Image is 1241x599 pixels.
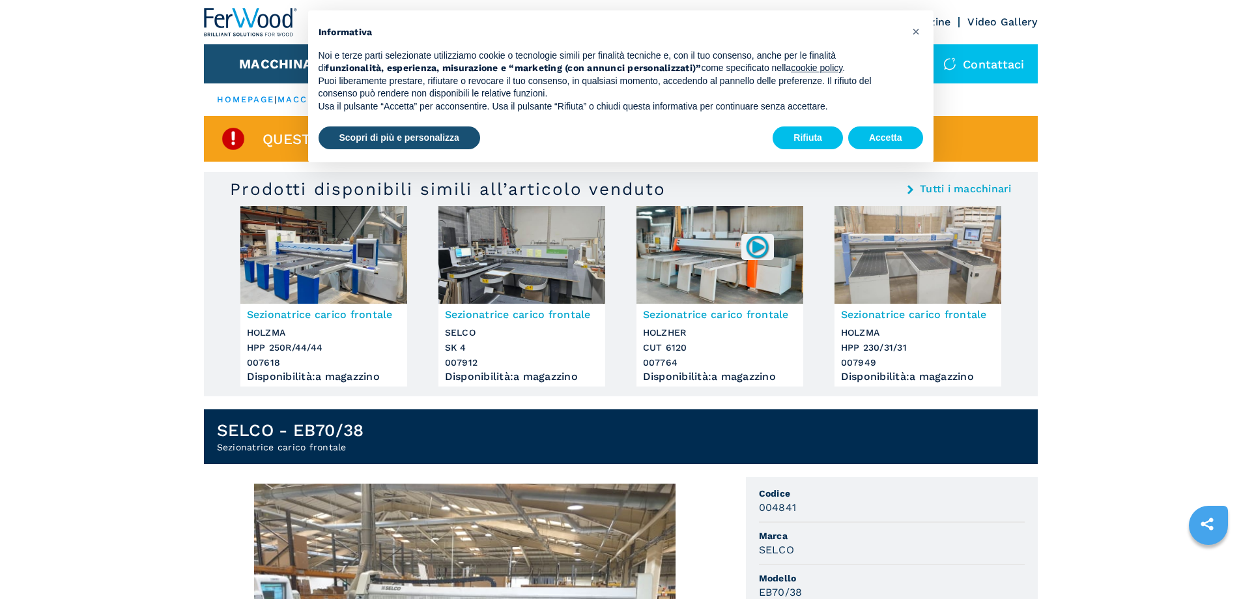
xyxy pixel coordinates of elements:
[274,95,277,104] span: |
[240,206,407,387] a: Sezionatrice carico frontale HOLZMA HPP 250R/44/44Sezionatrice carico frontaleHOLZMAHPP 250R/44/4...
[967,16,1037,28] a: Video Gallery
[319,126,480,150] button: Scopri di più e personalizza
[445,373,599,380] div: Disponibilità : a magazzino
[745,234,770,259] img: 007764
[841,307,995,322] h3: Sezionatrice carico frontale
[841,325,995,370] h3: HOLZMA HPP 230/31/31 007949
[643,307,797,322] h3: Sezionatrice carico frontale
[834,206,1001,304] img: Sezionatrice carico frontale HOLZMA HPP 230/31/31
[759,500,797,515] h3: 004841
[220,126,246,152] img: SoldProduct
[643,373,797,380] div: Disponibilità : a magazzino
[1191,508,1223,540] a: sharethis
[319,50,902,75] p: Noi e terze parti selezionate utilizziamo cookie o tecnologie simili per finalità tecniche e, con...
[217,95,275,104] a: HOMEPAGE
[943,57,956,70] img: Contattaci
[834,206,1001,387] a: Sezionatrice carico frontale HOLZMA HPP 230/31/31Sezionatrice carico frontaleHOLZMAHPP 230/31/310...
[848,126,923,150] button: Accetta
[438,206,605,387] a: Sezionatrice carico frontale SELCO SK 4Sezionatrice carico frontaleSELCOSK 4007912Disponibilità:a...
[445,325,599,370] h3: SELCO SK 4 007912
[263,132,516,147] span: Questo articolo è già venduto
[759,542,794,557] h3: SELCO
[247,325,401,370] h3: HOLZMA HPP 250R/44/44 007618
[319,26,902,39] h2: Informativa
[920,184,1012,194] a: Tutti i macchinari
[906,21,927,42] button: Chiudi questa informativa
[759,529,1025,542] span: Marca
[912,23,920,39] span: ×
[759,487,1025,500] span: Codice
[247,307,401,322] h3: Sezionatrice carico frontale
[791,63,842,73] a: cookie policy
[773,126,843,150] button: Rifiuta
[217,420,364,441] h1: SELCO - EB70/38
[247,373,401,380] div: Disponibilità : a magazzino
[445,307,599,322] h3: Sezionatrice carico frontale
[325,63,701,73] strong: funzionalità, esperienza, misurazione e “marketing (con annunci personalizzati)”
[217,441,364,454] h2: Sezionatrice carico frontale
[240,206,407,304] img: Sezionatrice carico frontale HOLZMA HPP 250R/44/44
[230,179,666,199] h3: Prodotti disponibili simili all’articolo venduto
[930,44,1038,83] div: Contattaci
[759,572,1025,585] span: Modello
[636,206,803,387] a: Sezionatrice carico frontale HOLZHER CUT 6120007764Sezionatrice carico frontaleHOLZHERCUT 6120007...
[204,8,298,37] img: Ferwood
[278,95,346,104] a: macchinari
[239,56,326,72] button: Macchinari
[643,325,797,370] h3: HOLZHER CUT 6120 007764
[319,75,902,100] p: Puoi liberamente prestare, rifiutare o revocare il tuo consenso, in qualsiasi momento, accedendo ...
[319,100,902,113] p: Usa il pulsante “Accetta” per acconsentire. Usa il pulsante “Rifiuta” o chiudi questa informativa...
[841,373,995,380] div: Disponibilità : a magazzino
[636,206,803,304] img: Sezionatrice carico frontale HOLZHER CUT 6120
[438,206,605,304] img: Sezionatrice carico frontale SELCO SK 4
